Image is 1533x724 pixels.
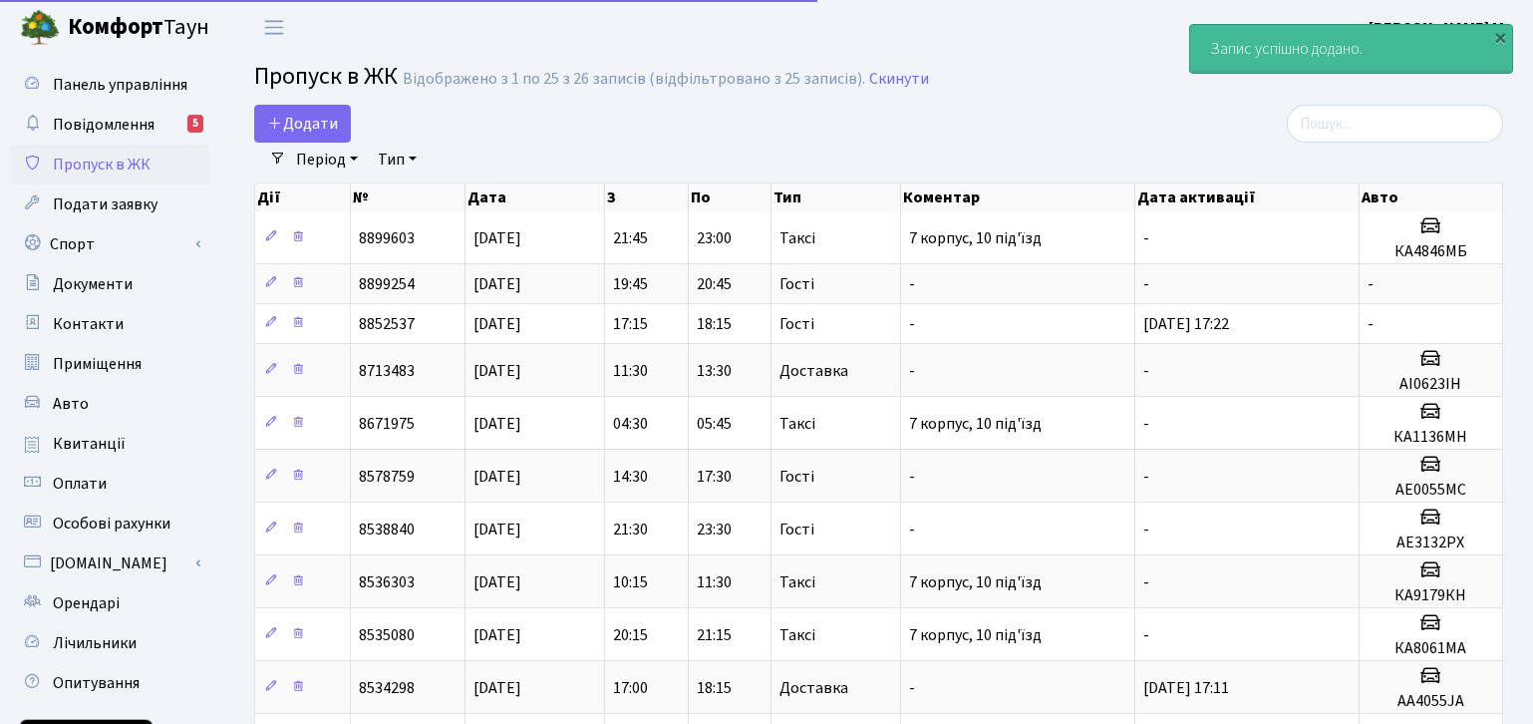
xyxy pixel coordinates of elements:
a: Оплати [10,464,209,504]
span: Квитанції [53,433,126,455]
span: 8899254 [359,273,415,295]
th: Дата [465,183,605,211]
a: Панель управління [10,65,209,105]
h5: АІ0623ІН [1368,375,1494,394]
span: 13:30 [697,360,732,382]
span: Доставка [779,363,848,379]
span: 8671975 [359,413,415,435]
h5: КА8061МА [1368,639,1494,658]
a: Орендарі [10,583,209,623]
span: [DATE] [473,360,521,382]
span: - [909,360,915,382]
span: - [909,677,915,699]
span: Гості [779,316,814,332]
span: 7 корпус, 10 під'їзд [909,413,1042,435]
span: - [1143,624,1149,646]
a: Період [288,143,366,177]
a: [DOMAIN_NAME] [10,543,209,583]
h5: АЕ3132РХ [1368,534,1494,552]
span: Оплати [53,473,107,495]
span: [DATE] [473,227,521,249]
span: Гості [779,522,814,538]
a: Особові рахунки [10,504,209,543]
div: Відображено з 1 по 25 з 26 записів (відфільтровано з 25 записів). [403,70,865,89]
th: Авто [1360,183,1503,211]
span: 05:45 [697,413,732,435]
th: № [351,183,465,211]
a: Документи [10,264,209,304]
span: Гості [779,276,814,292]
a: Скинути [869,70,929,89]
th: Дата активації [1135,183,1360,211]
img: logo.png [20,8,60,48]
span: 21:30 [613,519,648,541]
span: 8899603 [359,227,415,249]
th: З [605,183,688,211]
span: [DATE] 17:22 [1143,313,1229,335]
h5: AA4055JA [1368,692,1494,711]
span: Таксі [779,574,815,590]
span: - [909,466,915,488]
span: Орендарі [53,592,120,614]
input: Пошук... [1287,105,1503,143]
span: 21:15 [697,624,732,646]
span: - [1143,273,1149,295]
th: По [689,183,771,211]
span: Таксі [779,230,815,246]
span: [DATE] [473,571,521,593]
span: 7 корпус, 10 під'їзд [909,624,1042,646]
span: 17:15 [613,313,648,335]
a: Опитування [10,663,209,703]
span: 17:30 [697,466,732,488]
span: - [909,519,915,541]
span: [DATE] [473,466,521,488]
span: 21:45 [613,227,648,249]
span: 20:45 [697,273,732,295]
b: [PERSON_NAME] М. [1369,17,1509,39]
a: Приміщення [10,344,209,384]
span: 11:30 [613,360,648,382]
h5: КА9179КН [1368,586,1494,605]
span: [DATE] [473,677,521,699]
span: - [1368,313,1374,335]
span: - [1143,227,1149,249]
span: [DATE] [473,313,521,335]
th: Коментар [901,183,1135,211]
span: 8578759 [359,466,415,488]
span: Таксі [779,416,815,432]
span: 8535080 [359,624,415,646]
span: Пропуск в ЖК [53,154,151,176]
span: 8538840 [359,519,415,541]
a: Тип [370,143,425,177]
span: 11:30 [697,571,732,593]
a: Пропуск в ЖК [10,145,209,184]
span: - [909,313,915,335]
span: 8713483 [359,360,415,382]
span: Повідомлення [53,114,154,136]
a: Лічильники [10,623,209,663]
span: Авто [53,393,89,415]
a: Подати заявку [10,184,209,224]
span: Лічильники [53,632,137,654]
a: Спорт [10,224,209,264]
a: Контакти [10,304,209,344]
span: 19:45 [613,273,648,295]
span: 7 корпус, 10 під'їзд [909,227,1042,249]
h5: АЕ0055МС [1368,481,1494,500]
button: Переключити навігацію [249,11,299,44]
span: 8534298 [359,677,415,699]
span: Панель управління [53,74,187,96]
span: Таксі [779,627,815,643]
span: Особові рахунки [53,513,170,535]
span: [DATE] [473,273,521,295]
span: - [1143,360,1149,382]
span: Додати [267,113,338,135]
span: Гості [779,469,814,485]
span: 17:00 [613,677,648,699]
span: - [909,273,915,295]
span: 10:15 [613,571,648,593]
span: [DATE] [473,624,521,646]
span: Приміщення [53,353,142,375]
span: 23:00 [697,227,732,249]
a: Квитанції [10,424,209,464]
